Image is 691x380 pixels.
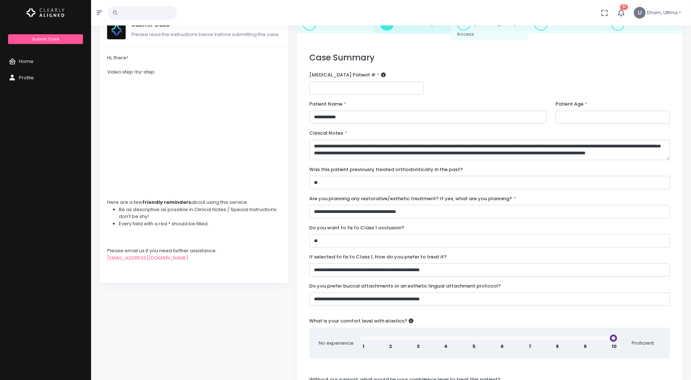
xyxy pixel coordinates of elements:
[8,34,83,44] a: Submit Case
[131,31,280,38] span: Please read the instructions below before submitting the case.
[131,21,281,28] h5: Submit Case
[309,71,386,79] label: [MEDICAL_DATA] Patient #
[612,343,617,350] span: 10
[32,36,59,42] span: Submit Case
[107,54,281,62] div: Hi, there!
[500,343,504,350] span: 6
[389,343,392,350] span: 2
[309,100,346,108] label: Patient Name
[19,74,34,81] span: Profile
[309,166,463,173] label: Was this patient previously treated orthodontically in the past?
[472,343,476,350] span: 5
[142,199,191,206] strong: friendly reminders
[362,343,364,350] span: 1
[529,343,531,350] span: 7
[107,199,281,206] div: Here are a few about using this service:
[444,343,448,350] span: 4
[318,340,354,347] span: No experience
[309,53,670,63] h3: Case Summary
[556,343,559,350] span: 8
[309,282,501,290] label: Do you prefer buccal attachments or an esthetic lingual attachment protocol?
[107,254,188,261] a: [EMAIL_ADDRESS][DOMAIN_NAME]
[647,9,678,16] span: Dham, Uttma
[555,100,588,108] label: Patient Age
[309,224,404,231] label: Do you want to fix to Class 1 occlusion?
[119,220,281,227] li: Every field with a red * should be filled.
[451,14,528,41] a: 3.[MEDICAL_DATA] Access
[584,343,587,350] span: 9
[119,206,281,220] li: Be as descriptive as possible in Clinical Notes / Special Instructions: don't be shy!
[309,317,413,325] label: What is your comfort level with elastics?
[107,247,281,254] div: Please email us if you need further assistance:
[309,253,447,261] label: If selected to fix to Class 1, How do you prefer to treat it?
[634,7,645,19] span: U
[27,5,64,20] img: Logo Horizontal
[107,68,281,76] div: Video step-by-step:
[625,340,661,347] span: Proficient
[417,343,420,350] span: 3
[309,130,347,137] label: Clinical Notes
[620,4,628,10] span: 91
[309,195,516,202] label: Are you planning any restorative/esthetic treatment? If yes, what are you planning?
[19,58,34,65] span: Home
